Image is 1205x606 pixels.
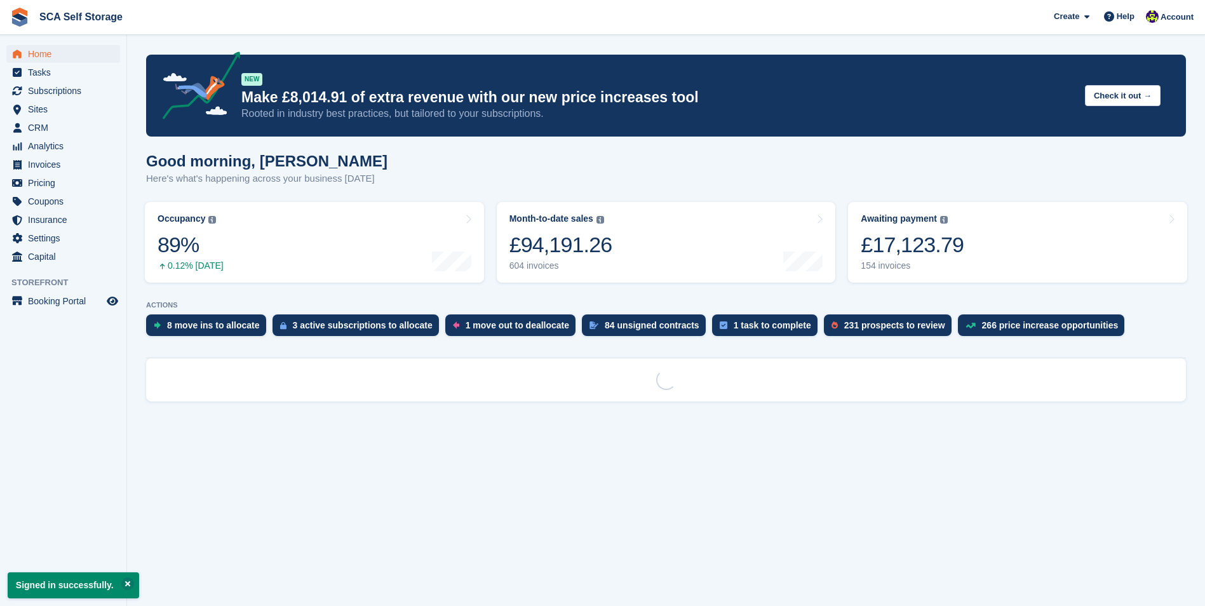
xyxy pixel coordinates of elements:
span: Capital [28,248,104,266]
a: menu [6,292,120,310]
span: Account [1161,11,1194,24]
a: menu [6,119,120,137]
span: Invoices [28,156,104,173]
a: menu [6,100,120,118]
span: Booking Portal [28,292,104,310]
img: task-75834270c22a3079a89374b754ae025e5fb1db73e45f91037f5363f120a921f8.svg [720,321,727,329]
span: Sites [28,100,104,118]
div: 89% [158,232,224,258]
a: 266 price increase opportunities [958,314,1131,342]
a: 84 unsigned contracts [582,314,712,342]
p: ACTIONS [146,301,1186,309]
a: menu [6,174,120,192]
a: 231 prospects to review [824,314,958,342]
div: NEW [241,73,262,86]
img: move_ins_to_allocate_icon-fdf77a2bb77ea45bf5b3d319d69a93e2d87916cf1d5bf7949dd705db3b84f3ca.svg [154,321,161,329]
span: Home [28,45,104,63]
p: Make £8,014.91 of extra revenue with our new price increases tool [241,88,1075,107]
img: icon-info-grey-7440780725fd019a000dd9b08b2336e03edf1995a4989e88bcd33f0948082b44.svg [208,216,216,224]
a: menu [6,248,120,266]
a: menu [6,64,120,81]
span: Subscriptions [28,82,104,100]
div: 0.12% [DATE] [158,260,224,271]
a: 1 move out to deallocate [445,314,582,342]
span: Insurance [28,211,104,229]
span: Settings [28,229,104,247]
a: 1 task to complete [712,314,824,342]
h1: Good morning, [PERSON_NAME] [146,152,387,170]
div: 604 invoices [509,260,612,271]
a: 3 active subscriptions to allocate [273,314,445,342]
img: icon-info-grey-7440780725fd019a000dd9b08b2336e03edf1995a4989e88bcd33f0948082b44.svg [596,216,604,224]
a: menu [6,156,120,173]
div: 154 invoices [861,260,964,271]
a: SCA Self Storage [34,6,128,27]
div: 84 unsigned contracts [605,320,699,330]
img: Thomas Webb [1146,10,1159,23]
a: Month-to-date sales £94,191.26 604 invoices [497,202,836,283]
a: menu [6,45,120,63]
div: 231 prospects to review [844,320,945,330]
div: 1 task to complete [734,320,811,330]
span: Coupons [28,192,104,210]
img: price_increase_opportunities-93ffe204e8149a01c8c9dc8f82e8f89637d9d84a8eef4429ea346261dce0b2c0.svg [966,323,976,328]
img: icon-info-grey-7440780725fd019a000dd9b08b2336e03edf1995a4989e88bcd33f0948082b44.svg [940,216,948,224]
a: Preview store [105,293,120,309]
a: menu [6,137,120,155]
span: Analytics [28,137,104,155]
img: contract_signature_icon-13c848040528278c33f63329250d36e43548de30e8caae1d1a13099fd9432cc5.svg [589,321,598,329]
div: £94,191.26 [509,232,612,258]
img: active_subscription_to_allocate_icon-d502201f5373d7db506a760aba3b589e785aa758c864c3986d89f69b8ff3... [280,321,286,330]
img: prospect-51fa495bee0391a8d652442698ab0144808aea92771e9ea1ae160a38d050c398.svg [831,321,838,329]
span: Tasks [28,64,104,81]
span: Storefront [11,276,126,289]
a: menu [6,82,120,100]
button: Check it out → [1085,85,1161,106]
div: 3 active subscriptions to allocate [293,320,433,330]
span: Help [1117,10,1134,23]
img: move_outs_to_deallocate_icon-f764333ba52eb49d3ac5e1228854f67142a1ed5810a6f6cc68b1a99e826820c5.svg [453,321,459,329]
div: 8 move ins to allocate [167,320,260,330]
a: menu [6,192,120,210]
a: Awaiting payment £17,123.79 154 invoices [848,202,1187,283]
div: Occupancy [158,213,205,224]
a: menu [6,211,120,229]
div: £17,123.79 [861,232,964,258]
div: Awaiting payment [861,213,937,224]
div: 266 price increase opportunities [982,320,1119,330]
a: 8 move ins to allocate [146,314,273,342]
p: Signed in successfully. [8,572,139,598]
span: CRM [28,119,104,137]
p: Rooted in industry best practices, but tailored to your subscriptions. [241,107,1075,121]
div: Month-to-date sales [509,213,593,224]
p: Here's what's happening across your business [DATE] [146,172,387,186]
span: Pricing [28,174,104,192]
img: price-adjustments-announcement-icon-8257ccfd72463d97f412b2fc003d46551f7dbcb40ab6d574587a9cd5c0d94... [152,51,241,124]
img: stora-icon-8386f47178a22dfd0bd8f6a31ec36ba5ce8667c1dd55bd0f319d3a0aa187defe.svg [10,8,29,27]
div: 1 move out to deallocate [466,320,569,330]
a: menu [6,229,120,247]
a: Occupancy 89% 0.12% [DATE] [145,202,484,283]
span: Create [1054,10,1079,23]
